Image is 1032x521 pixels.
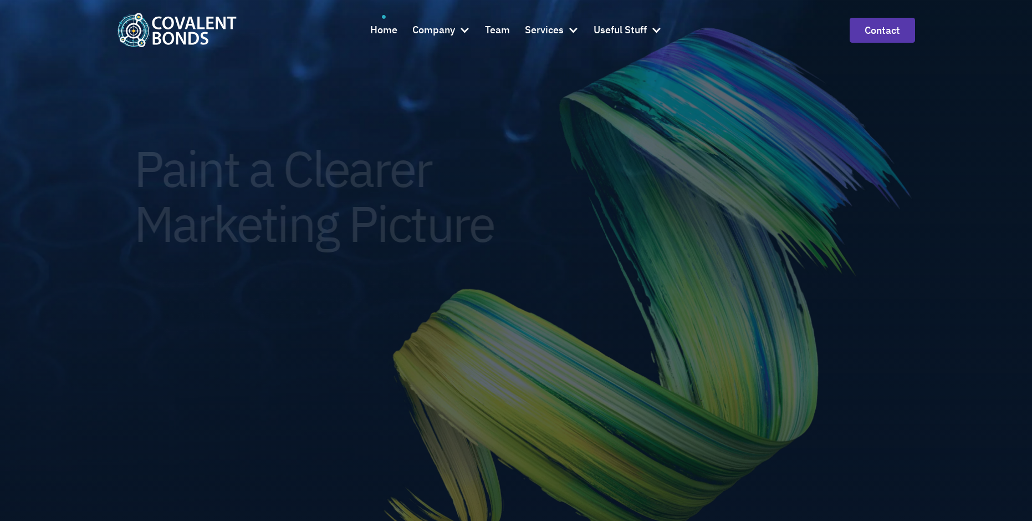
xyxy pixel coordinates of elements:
[485,15,510,45] a: Team
[370,15,397,45] a: Home
[412,15,470,45] div: Company
[525,22,564,38] div: Services
[525,15,579,45] div: Services
[117,13,237,47] a: home
[594,22,647,38] div: Useful Stuff
[594,15,662,45] div: Useful Stuff
[412,22,455,38] div: Company
[370,22,397,38] div: Home
[134,141,494,251] h1: Paint a Clearer Marketing Picture
[850,18,915,43] a: contact
[485,22,510,38] div: Team
[145,261,448,336] div: Marketing Leadership without the full-time commitment. Get Strategy, execution, and clarity — all...
[117,13,237,47] img: Covalent Bonds White / Teal Logo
